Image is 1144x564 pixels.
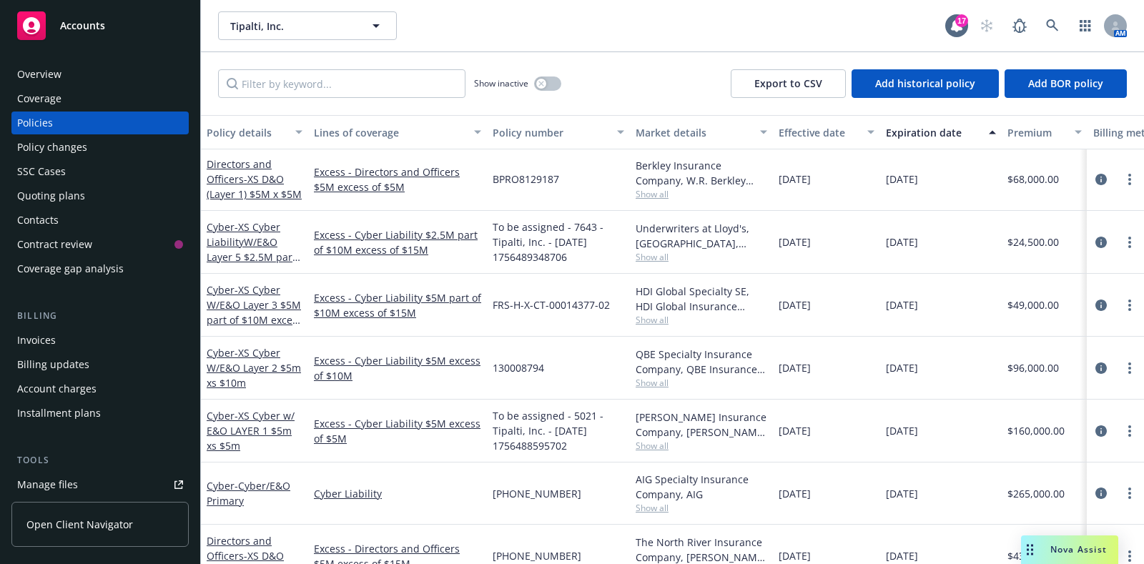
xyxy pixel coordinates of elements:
[754,76,822,90] span: Export to CSV
[17,257,124,280] div: Coverage gap analysis
[493,486,581,501] span: [PHONE_NUMBER]
[1021,535,1118,564] button: Nova Assist
[886,297,918,312] span: [DATE]
[201,115,308,149] button: Policy details
[11,233,189,256] a: Contract review
[17,160,66,183] div: SSC Cases
[11,453,189,467] div: Tools
[11,209,189,232] a: Contacts
[1002,115,1088,149] button: Premium
[11,63,189,86] a: Overview
[17,377,97,400] div: Account charges
[886,234,918,249] span: [DATE]
[17,184,85,207] div: Quoting plans
[11,184,189,207] a: Quoting plans
[1005,69,1127,98] button: Add BOR policy
[1005,11,1034,40] a: Report a Bug
[26,517,133,532] span: Open Client Navigator
[1093,422,1110,440] a: circleInformation
[636,347,767,377] div: QBE Specialty Insurance Company, QBE Insurance Group
[493,125,608,140] div: Policy number
[1028,76,1103,90] span: Add BOR policy
[314,290,481,320] a: Excess - Cyber Liability $5M part of $10M excess of $15M
[218,69,465,98] input: Filter by keyword...
[487,115,630,149] button: Policy number
[886,423,918,438] span: [DATE]
[308,115,487,149] button: Lines of coverage
[493,219,624,264] span: To be assigned - 7643 - Tipalti, Inc. - [DATE] 1756489348706
[636,410,767,440] div: [PERSON_NAME] Insurance Company, [PERSON_NAME] Insurance
[1121,234,1138,251] a: more
[207,409,295,452] a: Cyber
[11,353,189,376] a: Billing updates
[1007,423,1065,438] span: $160,000.00
[17,402,101,425] div: Installment plans
[314,353,481,383] a: Excess - Cyber Liability $5M excess of $10M
[636,251,767,263] span: Show all
[1093,234,1110,251] a: circleInformation
[773,115,880,149] button: Effective date
[886,360,918,375] span: [DATE]
[875,76,975,90] span: Add historical policy
[1007,125,1066,140] div: Premium
[207,346,301,390] span: - XS Cyber W/E&O Layer 2 $5m xs $10m
[314,416,481,446] a: Excess - Cyber Liability $5M excess of $5M
[636,125,751,140] div: Market details
[779,548,811,563] span: [DATE]
[207,220,296,294] a: Cyber
[1121,422,1138,440] a: more
[852,69,999,98] button: Add historical policy
[474,77,528,89] span: Show inactive
[1093,485,1110,502] a: circleInformation
[636,158,767,188] div: Berkley Insurance Company, W.R. Berkley Corporation
[314,486,481,501] a: Cyber Liability
[779,125,859,140] div: Effective date
[207,220,300,294] span: - XS Cyber LiabilityW/E&O Layer 5 $2.5M part of $10M excess of $15M
[493,297,610,312] span: FRS-H-X-CT-00014377-02
[207,172,302,201] span: - XS D&O (Layer 1) $5M x $5M
[493,360,544,375] span: 130008794
[17,209,59,232] div: Contacts
[731,69,846,98] button: Export to CSV
[207,479,290,508] span: - Cyber/E&O Primary
[636,188,767,200] span: Show all
[207,157,302,201] a: Directors and Officers
[886,125,980,140] div: Expiration date
[636,472,767,502] div: AIG Specialty Insurance Company, AIG
[11,377,189,400] a: Account charges
[1007,297,1059,312] span: $49,000.00
[779,234,811,249] span: [DATE]
[207,409,295,452] span: - XS Cyber w/ E&O LAYER 1 $5m xs $5m
[11,112,189,134] a: Policies
[1071,11,1100,40] a: Switch app
[1007,172,1059,187] span: $68,000.00
[972,11,1001,40] a: Start snowing
[1093,171,1110,188] a: circleInformation
[17,353,89,376] div: Billing updates
[493,172,559,187] span: BPRO8129187
[17,473,78,496] div: Manage files
[11,257,189,280] a: Coverage gap analysis
[636,284,767,314] div: HDI Global Specialty SE, HDI Global Insurance Company, Falcon Risk Services
[886,548,918,563] span: [DATE]
[11,6,189,46] a: Accounts
[17,233,92,256] div: Contract review
[207,283,302,342] span: - XS Cyber W/E&O Layer 3 $5M part of $10M excess of $15M
[314,164,481,194] a: Excess - Directors and Officers $5M excess of $5M
[17,136,87,159] div: Policy changes
[880,115,1002,149] button: Expiration date
[1121,485,1138,502] a: more
[779,486,811,501] span: [DATE]
[636,314,767,326] span: Show all
[11,87,189,110] a: Coverage
[636,440,767,452] span: Show all
[636,377,767,389] span: Show all
[1121,360,1138,377] a: more
[779,423,811,438] span: [DATE]
[779,172,811,187] span: [DATE]
[314,125,465,140] div: Lines of coverage
[1050,543,1107,555] span: Nova Assist
[11,329,189,352] a: Invoices
[1038,11,1067,40] a: Search
[314,227,481,257] a: Excess - Cyber Liability $2.5M part of $10M excess of $15M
